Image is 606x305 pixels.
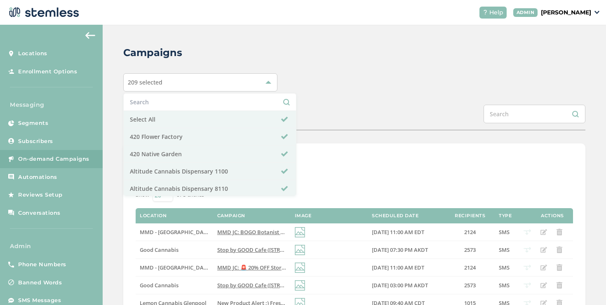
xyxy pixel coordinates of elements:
[18,260,66,269] span: Phone Numbers
[124,128,296,145] li: 420 Flower Factory
[18,137,53,145] span: Subscribers
[217,246,287,253] label: Stop by GOOD Cafe (356 Old Steese Hwy), between 8-9 AM for a great deal! Reply END to cancel
[499,246,515,253] label: SMS
[372,282,428,289] span: [DATE] 03:00 PM AKDT
[372,246,428,253] span: [DATE] 07:30 PM AKDT
[18,279,62,287] span: Banned Words
[140,282,179,289] span: Good Cannabis
[18,209,61,217] span: Conversations
[483,10,488,15] img: icon-help-white-03924b79.svg
[372,213,418,218] label: Scheduled Date
[124,145,296,163] li: 420 Native Garden
[130,98,290,106] input: Search
[7,4,79,21] img: logo-dark-0685b13c.svg
[455,213,485,218] label: Recipients
[499,282,510,289] span: SMS
[499,264,515,271] label: SMS
[295,280,305,291] img: icon-img-d887fa0c.svg
[217,229,287,236] label: MMD JC: BOGO Botanist today and tomorrow! 🔥 20% OFF Storewide🔥 BOGOs and MORE EVERY DAY! 655 Newa...
[295,245,305,255] img: icon-img-d887fa0c.svg
[140,246,179,253] span: Good Cannabis
[541,8,591,17] p: [PERSON_NAME]
[464,282,476,289] span: 2573
[372,229,441,236] label: 10/21/2025 11:00 AM EDT
[464,264,476,271] span: 2124
[484,105,585,123] input: Search
[18,296,61,305] span: SMS Messages
[140,229,209,236] label: MMD - Jersey City
[499,282,515,289] label: SMS
[217,264,287,271] label: MMD JC: 🚨 20% OFF Storewide 🚨 BOGOs and MORE EVERY DAY Click for details! 655 Newark Ave Reply EN...
[532,208,573,224] th: Actions
[295,213,312,218] label: Image
[449,264,491,271] label: 2124
[295,227,305,237] img: icon-img-d887fa0c.svg
[513,8,538,17] div: ADMIN
[499,264,510,271] span: SMS
[217,282,287,289] label: Stop by GOOD Cafe (356 Old Steese hwy) between 8-9 AM for a chance to win Reply END to cancel
[489,8,503,17] span: Help
[128,78,162,86] span: 209 selected
[124,163,296,180] li: Altitude Cannabis Dispensary 1100
[217,264,524,271] span: MMD JC: 🚨 20% OFF Storewide 🚨 BOGOs and MORE EVERY DAY Click for details! [STREET_ADDRESS] Reply ...
[140,213,167,218] label: Location
[499,246,510,253] span: SMS
[123,45,182,60] h2: Campaigns
[18,49,47,58] span: Locations
[449,229,491,236] label: 2124
[140,228,212,236] span: MMD - [GEOGRAPHIC_DATA]
[217,213,245,218] label: Campaign
[124,111,296,128] li: Select All
[140,246,209,253] label: Good Cannabis
[140,264,209,271] label: MMD - Jersey City
[565,265,606,305] iframe: Chat Widget
[124,180,296,197] li: Altitude Cannabis Dispensary 8110
[372,264,424,271] span: [DATE] 11:00 AM EDT
[464,228,476,236] span: 2124
[499,229,515,236] label: SMS
[594,11,599,14] img: icon_down-arrow-small-66adaf34.svg
[499,228,510,236] span: SMS
[499,213,512,218] label: Type
[295,263,305,273] img: icon-img-d887fa0c.svg
[85,32,95,39] img: icon-arrow-back-accent-c549486e.svg
[372,264,441,271] label: 10/17/2025 11:00 AM EDT
[372,246,441,253] label: 10/18/2025 07:30 PM AKDT
[18,68,77,76] span: Enrollment Options
[217,282,503,289] span: Stop by GOOD Cafe ([STREET_ADDRESS][PERSON_NAME]) between 8-9 AM for a chance to win Reply END to...
[18,191,63,199] span: Reviews Setup
[18,119,48,127] span: Segments
[217,246,498,253] span: Stop by GOOD Cafe ([STREET_ADDRESS][PERSON_NAME]), between 8-9 AM for a great deal! Reply END to ...
[372,282,441,289] label: 10/16/2025 03:00 PM AKDT
[140,264,212,271] span: MMD - [GEOGRAPHIC_DATA]
[18,155,89,163] span: On-demand Campaigns
[449,282,491,289] label: 2573
[372,228,424,236] span: [DATE] 11:00 AM EDT
[18,173,57,181] span: Automations
[464,246,476,253] span: 2573
[449,246,491,253] label: 2573
[140,282,209,289] label: Good Cannabis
